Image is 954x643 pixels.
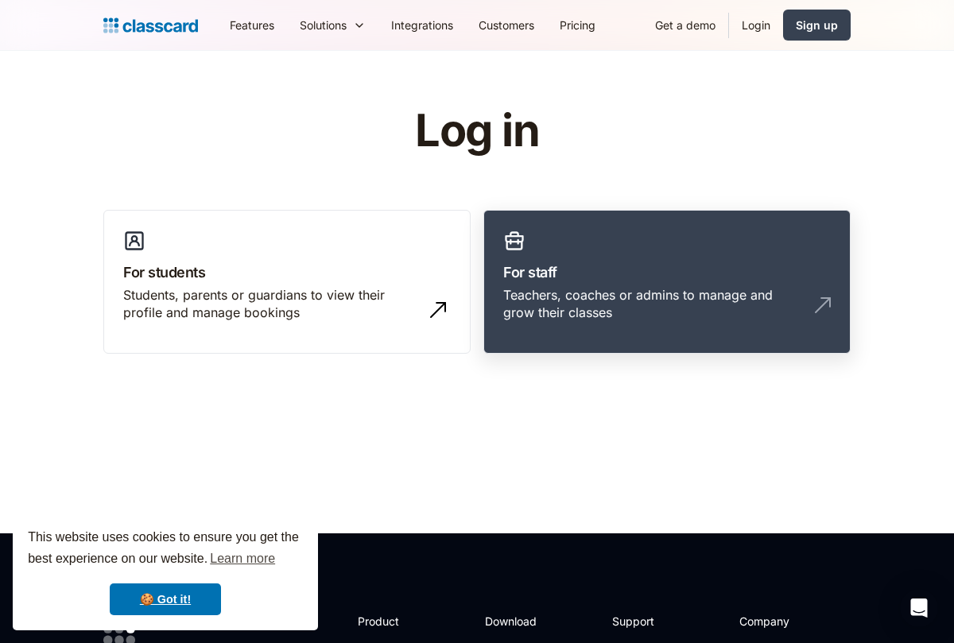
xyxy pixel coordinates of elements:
h2: Company [739,613,845,629]
div: Solutions [287,7,378,43]
div: Students, parents or guardians to view their profile and manage bookings [123,286,419,322]
a: Pricing [547,7,608,43]
a: dismiss cookie message [110,583,221,615]
a: learn more about cookies [207,547,277,571]
a: Features [217,7,287,43]
a: Sign up [783,10,851,41]
div: Sign up [796,17,838,33]
h2: Product [358,613,443,629]
h2: Download [485,613,550,629]
a: Integrations [378,7,466,43]
a: Logo [103,14,198,37]
h3: For staff [503,261,831,283]
h1: Log in [225,107,730,156]
a: Customers [466,7,547,43]
a: Get a demo [642,7,728,43]
span: This website uses cookies to ensure you get the best experience on our website. [28,528,303,571]
div: Open Intercom Messenger [900,589,938,627]
div: Solutions [300,17,347,33]
div: Teachers, coaches or admins to manage and grow their classes [503,286,799,322]
a: For studentsStudents, parents or guardians to view their profile and manage bookings [103,210,471,354]
h3: For students [123,261,451,283]
h2: Support [612,613,677,629]
div: cookieconsent [13,513,318,630]
a: Login [729,7,783,43]
a: For staffTeachers, coaches or admins to manage and grow their classes [483,210,851,354]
